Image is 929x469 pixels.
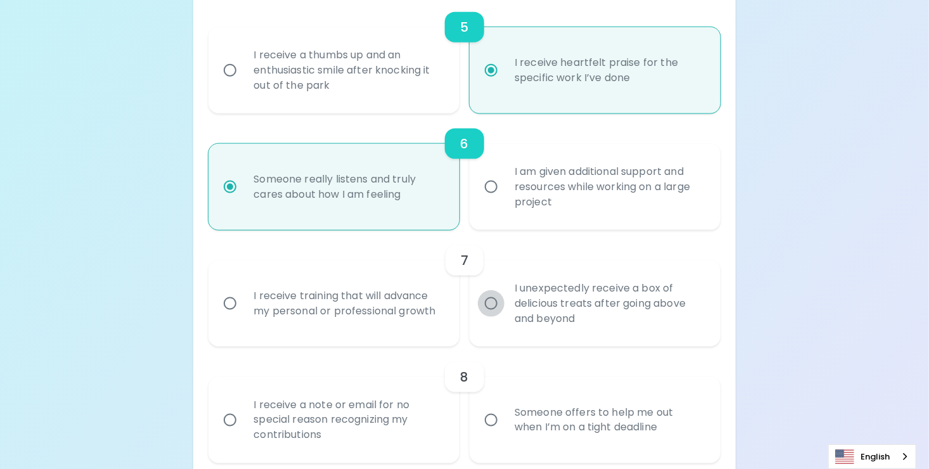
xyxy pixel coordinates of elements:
[243,382,452,458] div: I receive a note or email for no special reason recognizing my contributions
[208,113,720,230] div: choice-group-check
[460,17,468,37] h6: 5
[829,445,916,468] a: English
[243,273,452,334] div: I receive training that will advance my personal or professional growth
[208,347,720,463] div: choice-group-check
[828,444,916,469] div: Language
[504,40,714,101] div: I receive heartfelt praise for the specific work I’ve done
[460,367,468,387] h6: 8
[461,250,468,271] h6: 7
[504,266,714,342] div: I unexpectedly receive a box of delicious treats after going above and beyond
[243,32,452,108] div: I receive a thumbs up and an enthusiastic smile after knocking it out of the park
[828,444,916,469] aside: Language selected: English
[243,157,452,217] div: Someone really listens and truly cares about how I am feeling
[504,149,714,225] div: I am given additional support and resources while working on a large project
[460,134,468,154] h6: 6
[504,390,714,451] div: Someone offers to help me out when I’m on a tight deadline
[208,230,720,347] div: choice-group-check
